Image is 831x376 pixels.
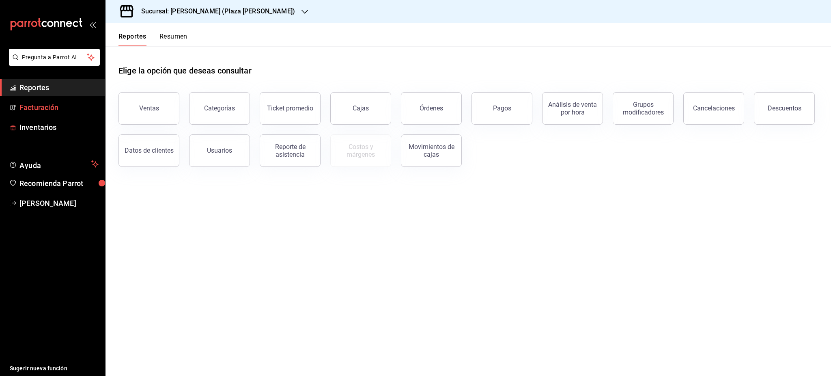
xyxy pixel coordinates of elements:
[135,6,295,16] h3: Sucursal: [PERSON_NAME] (Plaza [PERSON_NAME])
[189,92,250,125] button: Categorías
[118,65,252,77] h1: Elige la opción que deseas consultar
[768,104,801,112] div: Descuentos
[401,134,462,167] button: Movimientos de cajas
[267,104,313,112] div: Ticket promedio
[139,104,159,112] div: Ventas
[683,92,744,125] button: Cancelaciones
[260,92,321,125] button: Ticket promedio
[618,101,668,116] div: Grupos modificadores
[118,134,179,167] button: Datos de clientes
[19,122,99,133] span: Inventarios
[19,198,99,209] span: [PERSON_NAME]
[204,104,235,112] div: Categorías
[19,82,99,93] span: Reportes
[19,178,99,189] span: Recomienda Parrot
[420,104,443,112] div: Órdenes
[159,32,187,46] button: Resumen
[9,49,100,66] button: Pregunta a Parrot AI
[406,143,456,158] div: Movimientos de cajas
[401,92,462,125] button: Órdenes
[336,143,386,158] div: Costos y márgenes
[207,147,232,154] div: Usuarios
[19,102,99,113] span: Facturación
[10,364,99,373] span: Sugerir nueva función
[125,147,174,154] div: Datos de clientes
[693,104,735,112] div: Cancelaciones
[493,104,511,112] div: Pagos
[330,92,391,125] a: Cajas
[89,21,96,28] button: open_drawer_menu
[118,92,179,125] button: Ventas
[754,92,815,125] button: Descuentos
[19,159,88,169] span: Ayuda
[6,59,100,67] a: Pregunta a Parrot AI
[547,101,598,116] div: Análisis de venta por hora
[265,143,315,158] div: Reporte de asistencia
[260,134,321,167] button: Reporte de asistencia
[353,104,369,113] div: Cajas
[22,53,87,62] span: Pregunta a Parrot AI
[330,134,391,167] button: Contrata inventarios para ver este reporte
[471,92,532,125] button: Pagos
[189,134,250,167] button: Usuarios
[613,92,674,125] button: Grupos modificadores
[118,32,146,46] button: Reportes
[542,92,603,125] button: Análisis de venta por hora
[118,32,187,46] div: navigation tabs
